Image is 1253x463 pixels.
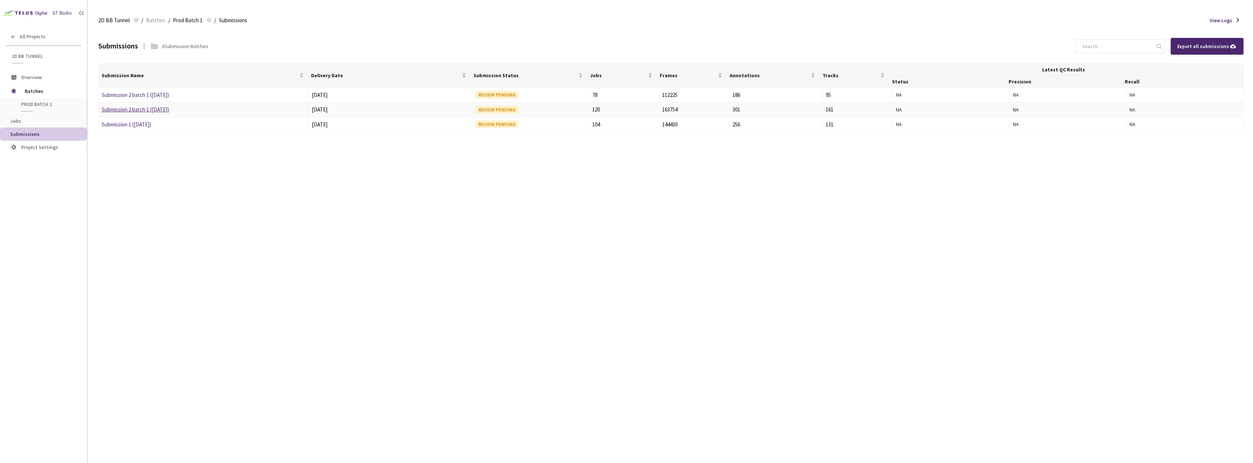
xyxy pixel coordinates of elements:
[21,101,75,107] span: Prod Batch 1
[592,105,656,114] div: 120
[219,16,247,25] span: Submissions
[474,72,577,78] span: Submission Status
[475,120,519,128] div: REVIEW PENDING
[727,64,820,88] th: Annotations
[21,74,42,81] span: Overview
[312,120,469,129] div: [DATE]
[1078,40,1155,53] input: Search
[1177,42,1237,50] div: Export all submissions
[826,120,889,129] div: 131
[102,91,169,98] a: Submission 2 batch 1 ([DATE])
[173,16,203,25] span: Prod Batch 1
[1130,120,1240,128] div: NA
[12,53,77,59] span: 2D BB Tunnel
[10,118,21,124] span: Jobs
[730,72,809,78] span: Annotations
[889,76,1005,88] th: Status
[732,91,820,99] div: 186
[889,64,1238,76] th: Latest QC Results
[102,72,298,78] span: Submission Name
[308,64,471,88] th: Delivery Date
[732,105,820,114] div: 301
[312,91,469,99] div: [DATE]
[98,16,130,25] span: 2D BB Tunnel
[896,120,1007,128] div: NA
[662,120,726,129] div: 144430
[662,105,726,114] div: 163754
[820,64,889,88] th: Tracks
[1130,106,1240,114] div: NA
[1122,76,1238,88] th: Recall
[214,16,216,25] li: /
[102,106,169,113] a: Submission 2 batch 1 ([DATE])
[146,16,165,25] span: Batches
[732,120,820,129] div: 256
[168,16,170,25] li: /
[826,105,889,114] div: 161
[99,64,308,88] th: Submission Name
[1006,76,1122,88] th: Precision
[471,64,587,88] th: Submission Status
[896,91,1007,99] div: NA
[475,106,519,114] div: REVIEW PENDING
[1130,91,1240,99] div: NA
[102,121,151,128] a: Submission 1 ([DATE])
[311,72,461,78] span: Delivery Date
[98,41,138,51] div: Submissions
[657,64,727,88] th: Frames
[1013,120,1124,128] div: NA
[162,43,208,50] div: 3 Submission Batches
[896,106,1007,114] div: NA
[1210,17,1232,24] span: View Logs
[592,91,656,99] div: 78
[660,72,716,78] span: Frames
[141,16,143,25] li: /
[822,72,879,78] span: Tracks
[25,84,75,98] span: Batches
[312,105,469,114] div: [DATE]
[592,120,656,129] div: 104
[662,91,726,99] div: 112225
[587,64,657,88] th: Jobs
[52,10,72,17] div: GT Studio
[590,72,647,78] span: Jobs
[475,91,519,99] div: REVIEW PENDING
[145,16,167,24] a: Batches
[20,34,46,40] span: All Projects
[10,131,40,137] span: Submissions
[1013,91,1124,99] div: NA
[1013,106,1124,114] div: NA
[21,144,58,150] span: Project Settings
[826,91,889,99] div: 95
